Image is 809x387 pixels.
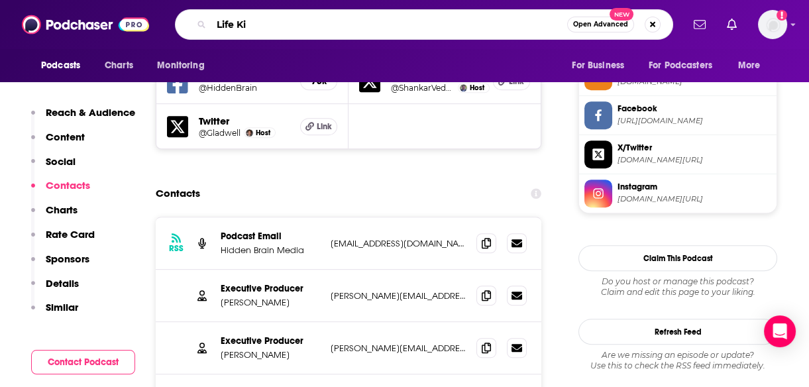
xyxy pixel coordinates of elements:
div: Claim and edit this page to your liking. [578,276,777,298]
span: Open Advanced [573,21,628,28]
button: Rate Card [31,228,95,252]
svg: Add a profile image [777,10,787,21]
h2: Contacts [156,181,200,206]
p: Details [46,277,79,290]
button: open menu [729,53,777,78]
p: [EMAIL_ADDRESS][DOMAIN_NAME] [331,238,466,249]
button: Charts [31,203,78,228]
button: Contact Podcast [31,350,135,374]
h5: Twitter [199,115,290,127]
button: open menu [563,53,641,78]
p: [PERSON_NAME][EMAIL_ADDRESS][DOMAIN_NAME] [331,290,466,302]
p: Content [46,131,85,143]
button: Reach & Audience [31,106,135,131]
span: instagram.com/hiddenbrain [618,194,771,204]
span: X/Twitter [618,142,771,154]
p: Similar [46,301,78,313]
button: Contacts [31,179,90,203]
span: Monitoring [157,56,204,75]
input: Search podcasts, credits, & more... [211,14,567,35]
a: X/Twitter[DOMAIN_NAME][URL] [584,140,771,168]
span: Link [316,121,331,132]
button: Refresh Feed [578,319,777,345]
p: [PERSON_NAME] [221,349,320,360]
button: Social [31,155,76,180]
p: Hidden Brain Media [221,245,320,256]
span: Charts [105,56,133,75]
a: Charts [96,53,141,78]
p: Rate Card [46,228,95,241]
span: twitter.com/HiddenBrain [618,155,771,165]
span: Do you host or manage this podcast? [578,276,777,287]
div: Are we missing an episode or update? Use this to check the RSS feed immediately. [578,350,777,371]
a: @HiddenBrain [199,83,290,93]
p: Podcast Email [221,231,320,242]
button: Open AdvancedNew [567,17,634,32]
a: Show notifications dropdown [722,13,742,36]
button: Sponsors [31,252,89,277]
p: Charts [46,203,78,216]
span: Host [256,129,270,137]
a: @Gladwell [199,128,241,138]
span: Logged in as megcassidy [758,10,787,39]
div: Open Intercom Messenger [764,315,796,347]
p: Social [46,155,76,168]
button: Claim This Podcast [578,245,777,271]
img: Shankar Vedantam [460,84,467,91]
button: Details [31,277,79,302]
button: open menu [148,53,221,78]
span: https://www.facebook.com/HiddenBrain [618,116,771,126]
button: Content [31,131,85,155]
h3: RSS [169,243,184,254]
span: Host [470,83,484,92]
p: Reach & Audience [46,106,135,119]
img: Malcolm Gladwell [246,129,253,137]
a: Instagram[DOMAIN_NAME][URL] [584,180,771,207]
button: Show profile menu [758,10,787,39]
span: For Podcasters [649,56,712,75]
a: Facebook[URL][DOMAIN_NAME] [584,101,771,129]
img: Podchaser - Follow, Share and Rate Podcasts [22,12,149,37]
button: open menu [32,53,97,78]
img: User Profile [758,10,787,39]
span: Facebook [618,103,771,115]
span: Instagram [618,181,771,193]
p: Executive Producer [221,283,320,294]
p: Executive Producer [221,335,320,347]
div: Search podcasts, credits, & more... [175,9,673,40]
span: Podcasts [41,56,80,75]
p: Contacts [46,179,90,192]
span: More [738,56,761,75]
button: open menu [640,53,731,78]
span: For Business [572,56,624,75]
a: Show notifications dropdown [688,13,711,36]
span: New [610,8,633,21]
p: Sponsors [46,252,89,265]
button: Similar [31,301,78,325]
p: [PERSON_NAME][EMAIL_ADDRESS][DOMAIN_NAME] [331,343,466,354]
a: @ShankarVedantam [391,83,455,93]
span: feeds.npr.org [618,77,771,87]
a: Link [300,118,337,135]
p: [PERSON_NAME] [221,297,320,308]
